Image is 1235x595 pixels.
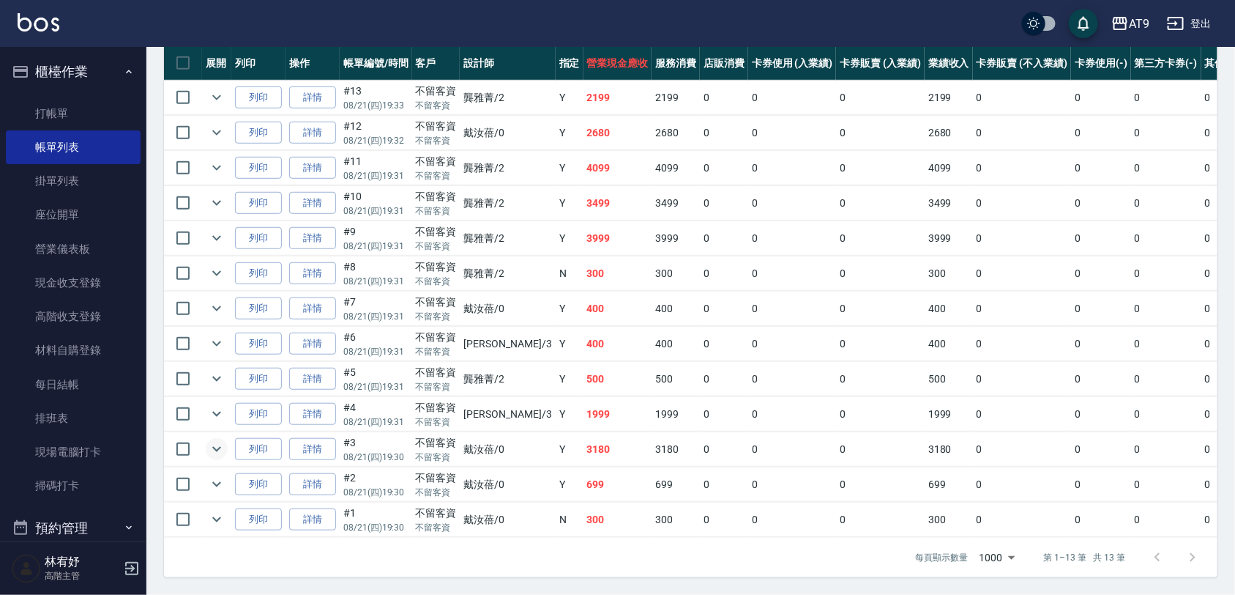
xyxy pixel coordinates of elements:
[1071,81,1131,115] td: 0
[460,81,555,115] td: 龔雅菁 /2
[235,509,282,531] button: 列印
[1161,10,1217,37] button: 登出
[973,362,1071,396] td: 0
[1131,432,1201,467] td: 0
[206,509,228,531] button: expand row
[286,46,340,81] th: 操作
[1131,221,1201,256] td: 0
[6,469,141,503] a: 掃碼打卡
[700,46,748,81] th: 店販消費
[6,300,141,333] a: 高階收支登錄
[416,295,457,310] div: 不留客資
[416,415,457,429] p: 不留客資
[340,221,412,256] td: #9
[700,116,748,150] td: 0
[235,368,282,391] button: 列印
[700,503,748,537] td: 0
[416,134,457,147] p: 不留客資
[289,473,336,496] a: 詳情
[748,46,837,81] th: 卡券使用 (入業績)
[416,435,457,451] div: 不留客資
[460,432,555,467] td: 戴汝蓓 /0
[235,122,282,144] button: 列印
[1129,15,1149,33] div: AT9
[6,198,141,232] a: 座位開單
[1071,467,1131,502] td: 0
[206,262,228,284] button: expand row
[343,169,408,182] p: 08/21 (四) 19:31
[556,503,583,537] td: N
[460,116,555,150] td: 戴汝蓓 /0
[1044,551,1125,564] p: 第 1–13 筆 共 13 筆
[416,380,457,393] p: 不留客資
[416,154,457,169] div: 不留客資
[416,224,457,240] div: 不留客資
[460,256,555,291] td: 龔雅菁 /2
[460,221,555,256] td: 龔雅菁 /2
[583,116,652,150] td: 2680
[583,327,652,361] td: 400
[973,292,1071,326] td: 0
[556,186,583,221] td: Y
[416,365,457,380] div: 不留客資
[340,81,412,115] td: #13
[6,402,141,435] a: 排班表
[556,116,583,150] td: Y
[652,362,700,396] td: 500
[45,569,119,583] p: 高階主管
[343,134,408,147] p: 08/21 (四) 19:32
[700,151,748,185] td: 0
[915,551,968,564] p: 每頁顯示數量
[289,86,336,109] a: 詳情
[836,116,925,150] td: 0
[583,256,652,291] td: 300
[206,368,228,390] button: expand row
[1131,292,1201,326] td: 0
[460,467,555,502] td: 戴汝蓓 /0
[652,432,700,467] td: 3180
[416,99,457,112] p: 不留客資
[973,81,1071,115] td: 0
[6,130,141,164] a: 帳單列表
[460,327,555,361] td: [PERSON_NAME] /3
[1131,256,1201,291] td: 0
[652,256,700,291] td: 300
[748,81,837,115] td: 0
[289,192,336,215] a: 詳情
[925,362,973,396] td: 500
[6,266,141,300] a: 現金收支登錄
[206,192,228,214] button: expand row
[235,157,282,180] button: 列印
[748,432,837,467] td: 0
[1071,362,1131,396] td: 0
[235,333,282,355] button: 列印
[235,438,282,461] button: 列印
[340,186,412,221] td: #10
[1071,292,1131,326] td: 0
[416,275,457,288] p: 不留客資
[925,432,973,467] td: 3180
[289,403,336,426] a: 詳情
[700,81,748,115] td: 0
[652,467,700,502] td: 699
[556,256,583,291] td: N
[206,473,228,495] button: expand row
[973,467,1071,502] td: 0
[289,438,336,461] a: 詳情
[206,122,228,144] button: expand row
[836,186,925,221] td: 0
[460,503,555,537] td: 戴汝蓓 /0
[340,151,412,185] td: #11
[1105,9,1155,39] button: AT9
[748,151,837,185] td: 0
[289,262,336,285] a: 詳情
[836,221,925,256] td: 0
[652,503,700,537] td: 300
[289,122,336,144] a: 詳情
[416,486,457,499] p: 不留客資
[652,151,700,185] td: 4099
[231,46,286,81] th: 列印
[583,81,652,115] td: 2199
[6,53,141,91] button: 櫃檯作業
[583,503,652,537] td: 300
